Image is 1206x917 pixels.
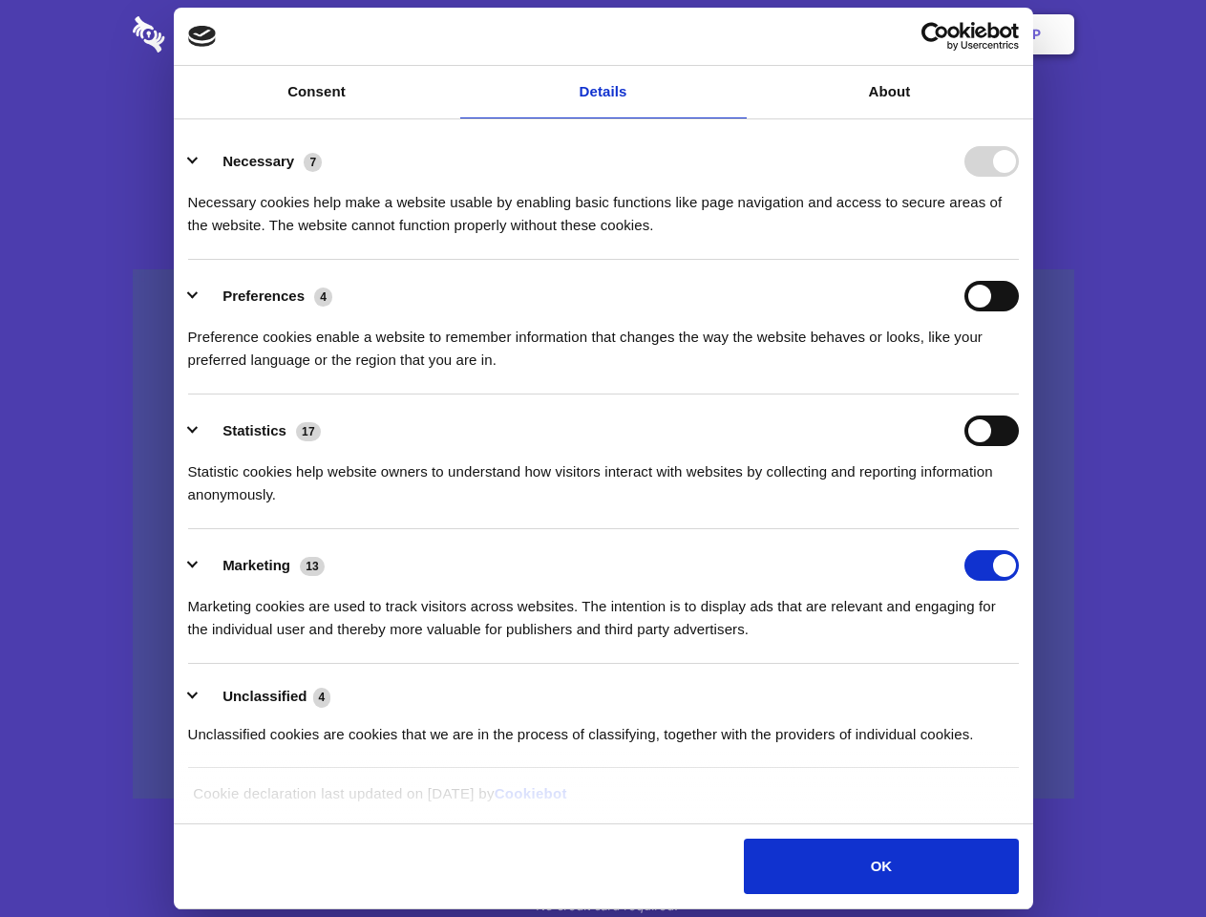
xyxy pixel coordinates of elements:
button: Marketing (13) [188,550,337,581]
button: Preferences (4) [188,281,345,311]
a: Pricing [561,5,644,64]
a: Contact [774,5,862,64]
span: 17 [296,422,321,441]
img: logo-wordmark-white-trans-d4663122ce5f474addd5e946df7df03e33cb6a1c49d2221995e7729f52c070b2.svg [133,16,296,53]
button: Statistics (17) [188,416,333,446]
label: Statistics [222,422,286,438]
a: Consent [174,66,460,118]
span: 4 [314,288,332,307]
span: 13 [300,557,325,576]
label: Marketing [222,557,290,573]
span: 4 [313,688,331,707]
button: Necessary (7) [188,146,334,177]
h1: Eliminate Slack Data Loss. [133,86,1074,155]
label: Preferences [222,288,305,304]
button: OK [744,839,1018,894]
a: Details [460,66,747,118]
label: Necessary [222,153,294,169]
div: Marketing cookies are used to track visitors across websites. The intention is to display ads tha... [188,581,1019,641]
div: Cookie declaration last updated on [DATE] by [179,782,1027,820]
a: Usercentrics Cookiebot - opens in a new window [852,22,1019,51]
div: Unclassified cookies are cookies that we are in the process of classifying, together with the pro... [188,709,1019,746]
a: About [747,66,1033,118]
div: Statistic cookies help website owners to understand how visitors interact with websites by collec... [188,446,1019,506]
a: Login [866,5,949,64]
div: Necessary cookies help make a website usable by enabling basic functions like page navigation and... [188,177,1019,237]
iframe: Drift Widget Chat Controller [1111,821,1183,894]
h4: Auto-redaction of sensitive data, encrypted data sharing and self-destructing private chats. Shar... [133,174,1074,237]
a: Wistia video thumbnail [133,269,1074,800]
a: Cookiebot [495,785,567,801]
div: Preference cookies enable a website to remember information that changes the way the website beha... [188,311,1019,372]
button: Unclassified (4) [188,685,343,709]
img: logo [188,26,217,47]
span: 7 [304,153,322,172]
